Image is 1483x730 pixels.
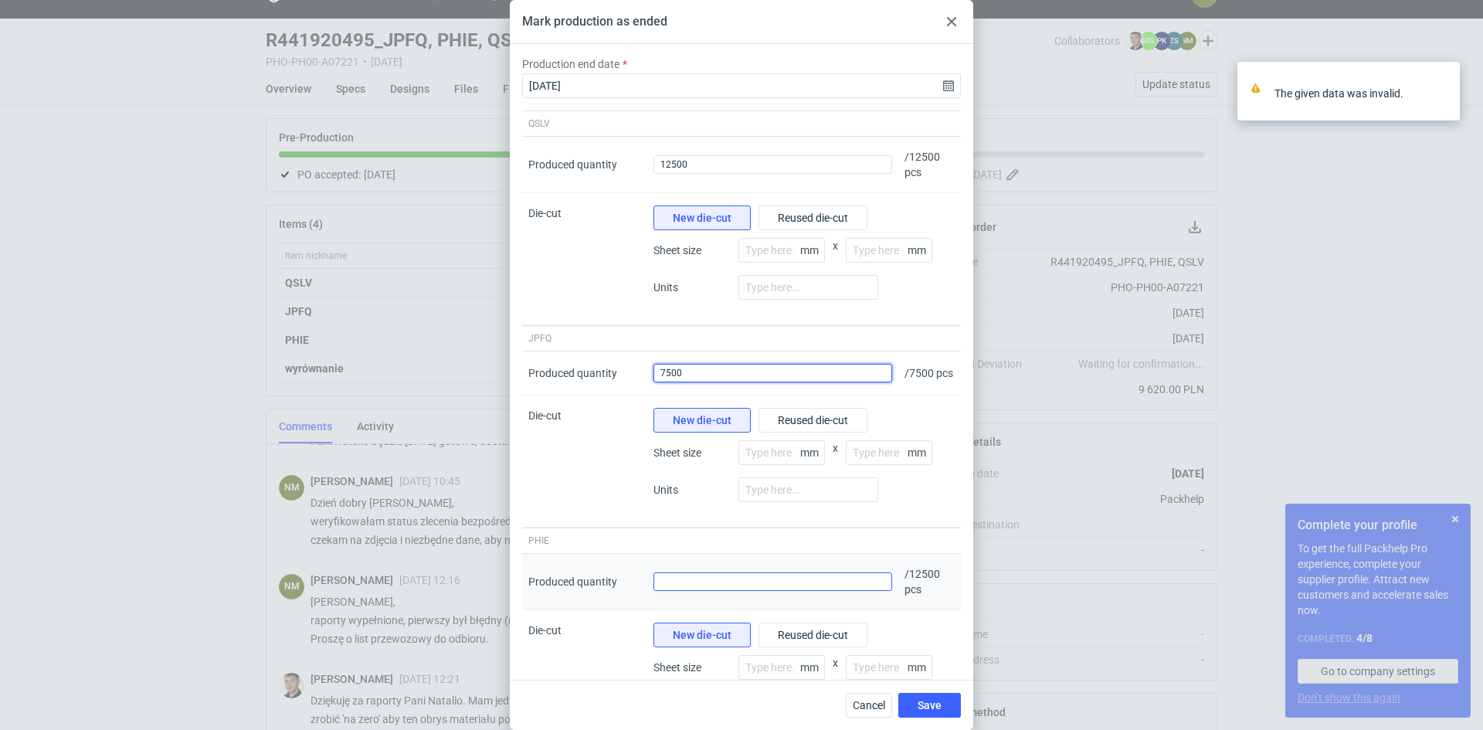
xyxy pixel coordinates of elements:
span: x [833,440,838,477]
span: Sheet size [653,243,731,258]
input: Type here... [738,655,825,680]
span: New die-cut [673,630,731,640]
div: Produced quantity [528,365,617,381]
button: New die-cut [653,205,751,230]
span: New die-cut [673,415,731,426]
span: PHIE [528,535,549,547]
p: mm [908,661,932,674]
input: Type here... [846,440,932,465]
div: The given data was invalid. [1274,86,1437,101]
input: Type here... [738,238,825,263]
div: Die-cut [522,396,647,528]
button: close [1437,85,1447,101]
p: mm [908,244,932,256]
span: JPFQ [528,332,551,345]
button: Reused die-cut [758,408,867,433]
p: mm [908,446,932,459]
span: Save [918,700,942,711]
div: / 12500 pcs [898,137,961,193]
input: Type here... [846,238,932,263]
input: Type here... [846,655,932,680]
span: x [833,238,838,275]
button: New die-cut [653,408,751,433]
span: Reused die-cut [778,415,848,426]
p: mm [800,661,825,674]
span: Sheet size [653,660,731,675]
p: mm [800,446,825,459]
span: QSLV [528,117,550,130]
span: Cancel [853,700,885,711]
span: Sheet size [653,445,731,460]
input: Type here... [738,477,878,502]
div: Mark production as ended [522,13,667,30]
button: New die-cut [653,623,751,647]
span: New die-cut [673,212,731,223]
span: Reused die-cut [778,630,848,640]
div: / 7500 pcs [898,351,961,396]
div: / 12500 pcs [898,554,961,610]
div: Produced quantity [528,574,617,589]
p: mm [800,244,825,256]
button: Save [898,693,961,718]
span: Units [653,280,731,295]
label: Production end date [522,56,619,72]
input: Type here... [738,440,825,465]
div: Produced quantity [528,157,617,172]
span: Reused die-cut [778,212,848,223]
button: Reused die-cut [758,623,867,647]
div: Die-cut [522,193,647,325]
input: Type here... [738,275,878,300]
button: Reused die-cut [758,205,867,230]
button: Cancel [846,693,892,718]
span: Units [653,482,731,497]
span: x [833,655,838,692]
